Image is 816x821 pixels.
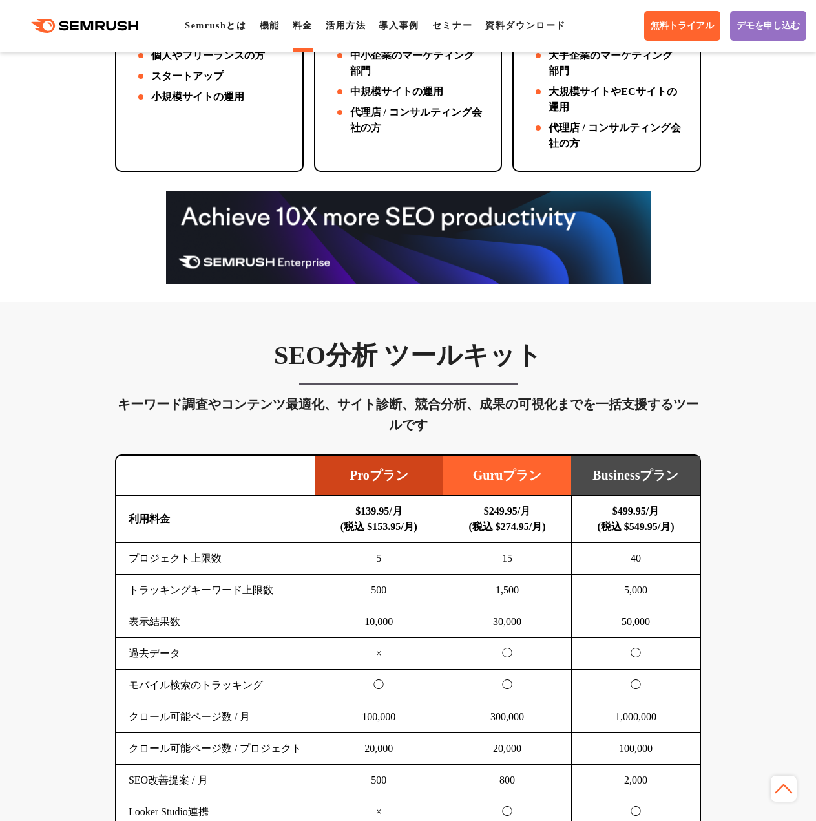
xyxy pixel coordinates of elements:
[571,456,700,496] td: Businessプラン
[571,670,700,701] td: ◯
[730,11,806,41] a: デモを申し込む
[116,765,315,796] td: SEO改善提案 / 月
[571,606,700,638] td: 50,000
[571,765,700,796] td: 2,000
[116,733,315,765] td: クロール可能ページ数 / プロジェクト
[133,69,286,84] li: スタートアップ
[597,506,674,532] b: $499.95/月 (税込 $549.95/月)
[129,513,170,524] b: 利用料金
[116,670,315,701] td: モバイル検索のトラッキング
[443,456,572,496] td: Guruプラン
[379,21,419,30] a: 導入事例
[185,21,246,30] a: Semrushとは
[315,670,443,701] td: ◯
[133,48,286,63] li: 個人やフリーランスの方
[115,339,701,372] h3: SEO分析 ツールキット
[530,48,683,79] li: 大手企業のマーケティング部門
[571,575,700,606] td: 5,000
[293,21,313,30] a: 料金
[443,765,572,796] td: 800
[315,733,443,765] td: 20,000
[116,606,315,638] td: 表示結果数
[530,84,683,115] li: 大規模サイトやECサイトの運用
[326,21,366,30] a: 活用方法
[315,701,443,733] td: 100,000
[115,394,701,435] div: キーワード調査やコンテンツ最適化、サイト診断、競合分析、成果の可視化までを一括支援するツールです
[340,506,417,532] b: $139.95/月 (税込 $153.95/月)
[116,543,315,575] td: プロジェクト上限数
[133,89,286,105] li: 小規模サイトの運用
[485,21,566,30] a: 資料ダウンロード
[260,21,280,30] a: 機能
[315,456,443,496] td: Proプラン
[469,506,546,532] b: $249.95/月 (税込 $274.95/月)
[571,638,700,670] td: ◯
[116,638,315,670] td: 過去データ
[443,670,572,701] td: ◯
[432,21,472,30] a: セミナー
[651,20,714,32] span: 無料トライアル
[443,606,572,638] td: 30,000
[443,543,572,575] td: 15
[530,120,683,151] li: 代理店 / コンサルティング会社の方
[332,105,485,136] li: 代理店 / コンサルティング会社の方
[315,575,443,606] td: 500
[315,543,443,575] td: 5
[571,733,700,765] td: 100,000
[443,638,572,670] td: ◯
[737,20,800,32] span: デモを申し込む
[571,543,700,575] td: 40
[443,733,572,765] td: 20,000
[315,606,443,638] td: 10,000
[332,84,485,100] li: 中規模サイトの運用
[443,701,572,733] td: 300,000
[644,11,720,41] a: 無料トライアル
[443,575,572,606] td: 1,500
[571,701,700,733] td: 1,000,000
[315,765,443,796] td: 500
[315,638,443,670] td: ×
[116,575,315,606] td: トラッキングキーワード上限数
[116,701,315,733] td: クロール可能ページ数 / 月
[332,48,485,79] li: 中小企業のマーケティング部門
